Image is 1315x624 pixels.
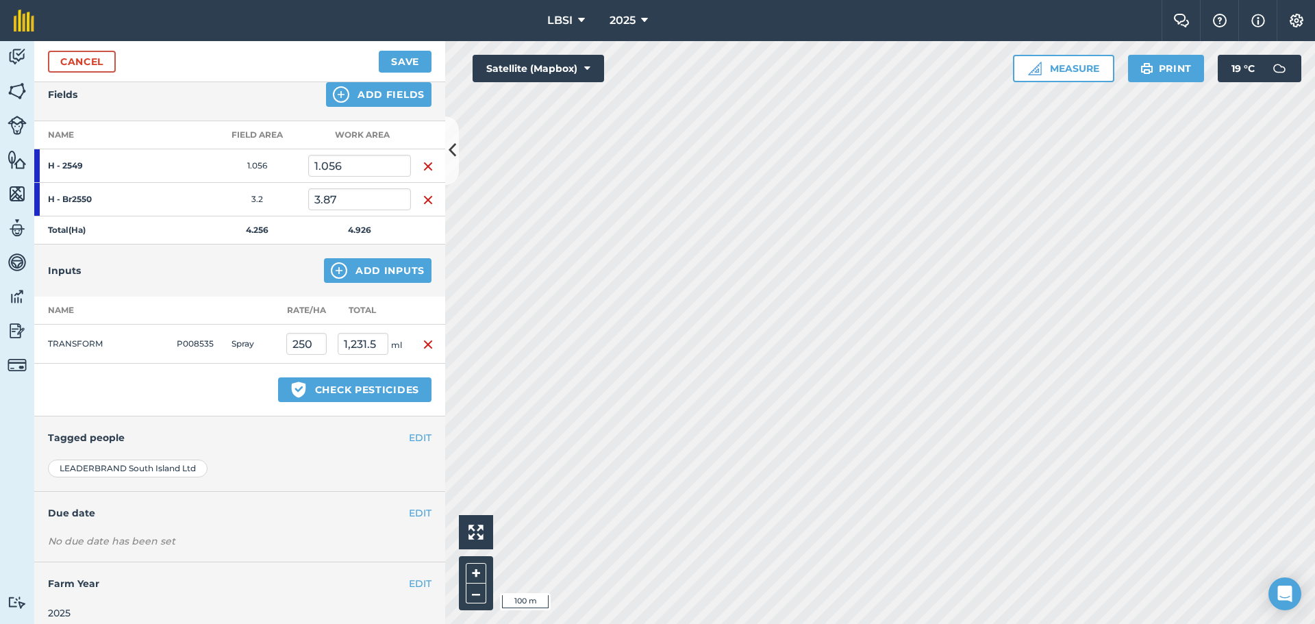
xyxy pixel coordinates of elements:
[8,149,27,170] img: svg+xml;base64,PHN2ZyB4bWxucz0iaHR0cDovL3d3dy53My5vcmcvMjAwMC9zdmciIHdpZHRoPSI1NiIgaGVpZ2h0PSI2MC...
[379,51,431,73] button: Save
[48,460,208,477] div: LEADERBRAND South Island Ltd
[324,258,431,283] button: Add Inputs
[34,297,171,325] th: Name
[8,81,27,101] img: svg+xml;base64,PHN2ZyB4bWxucz0iaHR0cDovL3d3dy53My5vcmcvMjAwMC9zdmciIHdpZHRoPSI1NiIgaGVpZ2h0PSI2MC...
[8,252,27,273] img: svg+xml;base64,PD94bWwgdmVyc2lvbj0iMS4wIiBlbmNvZGluZz0idXRmLTgiPz4KPCEtLSBHZW5lcmF0b3I6IEFkb2JlIE...
[34,121,205,149] th: Name
[1128,55,1205,82] button: Print
[205,183,308,216] td: 3.2
[48,576,431,591] h4: Farm Year
[1251,12,1265,29] img: svg+xml;base64,PHN2ZyB4bWxucz0iaHR0cDovL3d3dy53My5vcmcvMjAwMC9zdmciIHdpZHRoPSIxNyIgaGVpZ2h0PSIxNy...
[1288,14,1305,27] img: A cog icon
[8,218,27,238] img: svg+xml;base64,PD94bWwgdmVyc2lvbj0iMS4wIiBlbmNvZGluZz0idXRmLTgiPz4KPCEtLSBHZW5lcmF0b3I6IEFkb2JlIE...
[48,51,116,73] a: Cancel
[246,225,268,235] strong: 4.256
[1212,14,1228,27] img: A question mark icon
[333,86,349,103] img: svg+xml;base64,PHN2ZyB4bWxucz0iaHR0cDovL3d3dy53My5vcmcvMjAwMC9zdmciIHdpZHRoPSIxNCIgaGVpZ2h0PSIyNC...
[610,12,636,29] span: 2025
[48,87,77,102] h4: Fields
[48,263,81,278] h4: Inputs
[473,55,604,82] button: Satellite (Mapbox)
[8,355,27,375] img: svg+xml;base64,PD94bWwgdmVyc2lvbj0iMS4wIiBlbmNvZGluZz0idXRmLTgiPz4KPCEtLSBHZW5lcmF0b3I6IEFkb2JlIE...
[8,116,27,135] img: svg+xml;base64,PD94bWwgdmVyc2lvbj0iMS4wIiBlbmNvZGluZz0idXRmLTgiPz4KPCEtLSBHZW5lcmF0b3I6IEFkb2JlIE...
[34,325,171,364] td: TRANSFORM
[48,160,155,171] strong: H - 2549
[8,596,27,609] img: svg+xml;base64,PD94bWwgdmVyc2lvbj0iMS4wIiBlbmNvZGluZz0idXRmLTgiPz4KPCEtLSBHZW5lcmF0b3I6IEFkb2JlIE...
[48,430,431,445] h4: Tagged people
[1028,62,1042,75] img: Ruler icon
[547,12,573,29] span: LBSI
[332,297,411,325] th: Total
[205,149,308,183] td: 1.056
[1140,60,1153,77] img: svg+xml;base64,PHN2ZyB4bWxucz0iaHR0cDovL3d3dy53My5vcmcvMjAwMC9zdmciIHdpZHRoPSIxOSIgaGVpZ2h0PSIyNC...
[48,194,155,205] strong: H - Br2550
[468,525,484,540] img: Four arrows, one pointing top left, one top right, one bottom right and the last bottom left
[281,297,332,325] th: Rate/ Ha
[423,158,434,175] img: svg+xml;base64,PHN2ZyB4bWxucz0iaHR0cDovL3d3dy53My5vcmcvMjAwMC9zdmciIHdpZHRoPSIxNiIgaGVpZ2h0PSIyNC...
[8,286,27,307] img: svg+xml;base64,PD94bWwgdmVyc2lvbj0iMS4wIiBlbmNvZGluZz0idXRmLTgiPz4KPCEtLSBHZW5lcmF0b3I6IEFkb2JlIE...
[205,121,308,149] th: Field Area
[1013,55,1114,82] button: Measure
[466,584,486,603] button: –
[409,506,431,521] button: EDIT
[466,563,486,584] button: +
[308,121,411,149] th: Work area
[423,192,434,208] img: svg+xml;base64,PHN2ZyB4bWxucz0iaHR0cDovL3d3dy53My5vcmcvMjAwMC9zdmciIHdpZHRoPSIxNiIgaGVpZ2h0PSIyNC...
[226,325,281,364] td: Spray
[332,325,411,364] td: ml
[409,576,431,591] button: EDIT
[171,325,226,364] td: P008535
[1266,55,1293,82] img: svg+xml;base64,PD94bWwgdmVyc2lvbj0iMS4wIiBlbmNvZGluZz0idXRmLTgiPz4KPCEtLSBHZW5lcmF0b3I6IEFkb2JlIE...
[8,184,27,204] img: svg+xml;base64,PHN2ZyB4bWxucz0iaHR0cDovL3d3dy53My5vcmcvMjAwMC9zdmciIHdpZHRoPSI1NiIgaGVpZ2h0PSI2MC...
[8,321,27,341] img: svg+xml;base64,PD94bWwgdmVyc2lvbj0iMS4wIiBlbmNvZGluZz0idXRmLTgiPz4KPCEtLSBHZW5lcmF0b3I6IEFkb2JlIE...
[423,336,434,353] img: svg+xml;base64,PHN2ZyB4bWxucz0iaHR0cDovL3d3dy53My5vcmcvMjAwMC9zdmciIHdpZHRoPSIxNiIgaGVpZ2h0PSIyNC...
[1173,14,1190,27] img: Two speech bubbles overlapping with the left bubble in the forefront
[1218,55,1301,82] button: 19 °C
[409,430,431,445] button: EDIT
[48,506,431,521] h4: Due date
[331,262,347,279] img: svg+xml;base64,PHN2ZyB4bWxucz0iaHR0cDovL3d3dy53My5vcmcvMjAwMC9zdmciIHdpZHRoPSIxNCIgaGVpZ2h0PSIyNC...
[8,47,27,67] img: svg+xml;base64,PD94bWwgdmVyc2lvbj0iMS4wIiBlbmNvZGluZz0idXRmLTgiPz4KPCEtLSBHZW5lcmF0b3I6IEFkb2JlIE...
[1268,577,1301,610] div: Open Intercom Messenger
[48,225,86,235] strong: Total ( Ha )
[48,606,431,621] div: 2025
[278,377,431,402] button: Check pesticides
[1231,55,1255,82] span: 19 ° C
[348,225,371,235] strong: 4.926
[326,82,431,107] button: Add Fields
[48,534,431,548] div: No due date has been set
[14,10,34,32] img: fieldmargin Logo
